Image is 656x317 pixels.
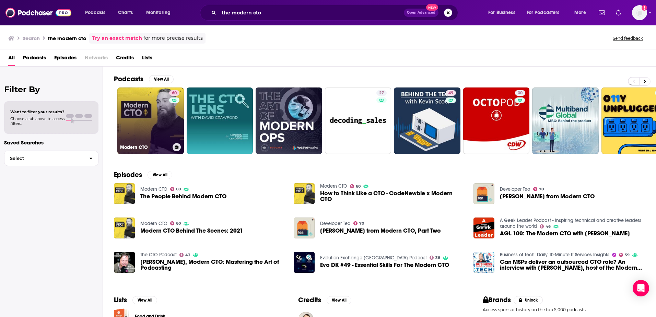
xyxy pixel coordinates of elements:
img: Modern CTO Behind The Scenes: 2021 [114,218,135,238]
button: View All [149,75,174,83]
a: AGL 100: The Modern CTO with Joel Beasley [500,231,630,236]
span: 43 [185,254,190,257]
a: Evolution Exchange Denmark Podcast [320,255,427,261]
a: Charts [114,7,137,18]
a: 49 [446,90,456,96]
h3: Modern CTO [120,144,170,150]
a: 59 [619,253,630,257]
a: 60 [170,187,181,191]
button: open menu [80,7,114,18]
a: Evo DK #49 - Essential Skills For The Modern CTO [294,252,315,273]
span: 60 [356,185,361,188]
a: 70 [533,187,544,191]
span: 49 [448,90,453,97]
a: CreditsView All [298,296,351,304]
a: Joel Beasley from Modern CTO [500,193,595,199]
a: AGL 100: The Modern CTO with Joel Beasley [473,218,494,238]
a: Developer Tea [320,221,351,226]
span: for more precise results [143,34,203,42]
span: Charts [118,8,133,17]
a: Modern CTO [140,221,167,226]
a: Joel Beasley, Modern CTO: Mastering the Art of Podcasting [114,252,135,273]
a: 27 [376,90,387,96]
a: 38 [430,256,441,260]
a: Try an exact match [92,34,142,42]
button: Unlock [514,296,543,304]
span: Credits [116,52,134,66]
button: View All [327,296,351,304]
span: Monitoring [146,8,171,17]
a: Modern CTO [140,186,167,192]
a: 30 [463,87,530,154]
a: 46 [540,224,551,228]
img: Joel Beasley from Modern CTO [473,183,494,204]
button: View All [132,296,157,304]
a: 49 [394,87,460,154]
span: The People Behind Modern CTO [140,193,226,199]
span: Select [4,156,84,161]
button: View All [148,171,172,179]
a: 30 [515,90,525,96]
a: Modern CTO [320,183,347,189]
div: Search podcasts, credits, & more... [207,5,465,21]
span: Want to filter your results? [10,109,65,114]
a: EpisodesView All [114,171,172,179]
a: 43 [179,253,191,257]
button: open menu [570,7,595,18]
span: 70 [359,222,364,225]
h3: Search [23,35,40,42]
a: A Geek Leader Podcast - inspiring technical and creative leaders around the world [500,218,641,229]
span: 46 [546,225,551,228]
a: 27 [325,87,391,154]
div: Open Intercom Messenger [633,280,649,296]
span: 30 [518,90,523,97]
a: Modern CTO Behind The Scenes: 2021 [140,228,243,234]
h2: Podcasts [114,75,143,83]
span: New [426,4,438,11]
h2: Episodes [114,171,142,179]
p: Saved Searches [4,139,98,146]
a: Joel Beasley, Modern CTO: Mastering the Art of Podcasting [140,259,285,271]
h2: Filter By [4,84,98,94]
span: [PERSON_NAME], Modern CTO: Mastering the Art of Podcasting [140,259,285,271]
a: The People Behind Modern CTO [114,183,135,204]
a: 70 [353,221,364,225]
img: Can MSPs deliver an outsourced CTO role? An interview with Joel Beasley, host of the Modern CTO [473,252,494,273]
img: Podchaser - Follow, Share and Rate Podcasts [5,6,71,19]
button: open menu [483,7,524,18]
img: Joel Beasley from Modern CTO, Part Two [294,218,315,238]
h2: Credits [298,296,321,304]
span: Podcasts [85,8,105,17]
a: Podcasts [23,52,46,66]
a: 60Modern CTO [117,87,184,154]
a: All [8,52,15,66]
a: Show notifications dropdown [596,7,608,19]
a: The CTO Podcast [140,252,177,258]
span: How to Think Like a CTO - CodeNewbie x Modern CTO [320,190,465,202]
a: Developer Tea [500,186,530,192]
span: 60 [176,188,181,191]
button: Show profile menu [632,5,647,20]
a: 60 [169,90,179,96]
a: 60 [350,184,361,188]
span: 60 [172,90,177,97]
a: Episodes [54,52,77,66]
span: [PERSON_NAME] from Modern CTO [500,193,595,199]
a: Show notifications dropdown [613,7,624,19]
span: 38 [435,256,440,259]
button: open menu [522,7,570,18]
a: Evo DK #49 - Essential Skills For The Modern CTO [320,262,449,268]
button: Select [4,151,98,166]
a: 60 [170,221,181,225]
span: Networks [85,52,108,66]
